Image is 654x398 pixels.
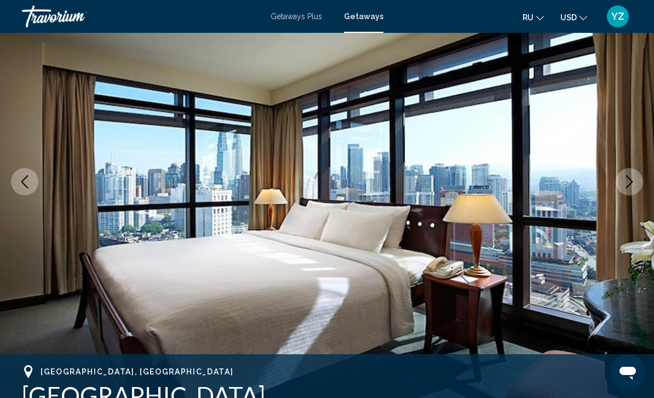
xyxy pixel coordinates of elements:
[344,12,383,21] a: Getaways
[41,367,233,376] span: [GEOGRAPHIC_DATA], [GEOGRAPHIC_DATA]
[523,13,533,22] span: ru
[560,13,577,22] span: USD
[22,5,260,27] a: Travorium
[610,354,645,389] iframe: Кнопка запуска окна обмена сообщениями
[604,5,632,28] button: User Menu
[523,9,544,25] button: Change language
[616,168,643,195] button: Next image
[271,12,322,21] a: Getaways Plus
[611,11,624,22] span: YZ
[11,168,38,195] button: Previous image
[560,9,587,25] button: Change currency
